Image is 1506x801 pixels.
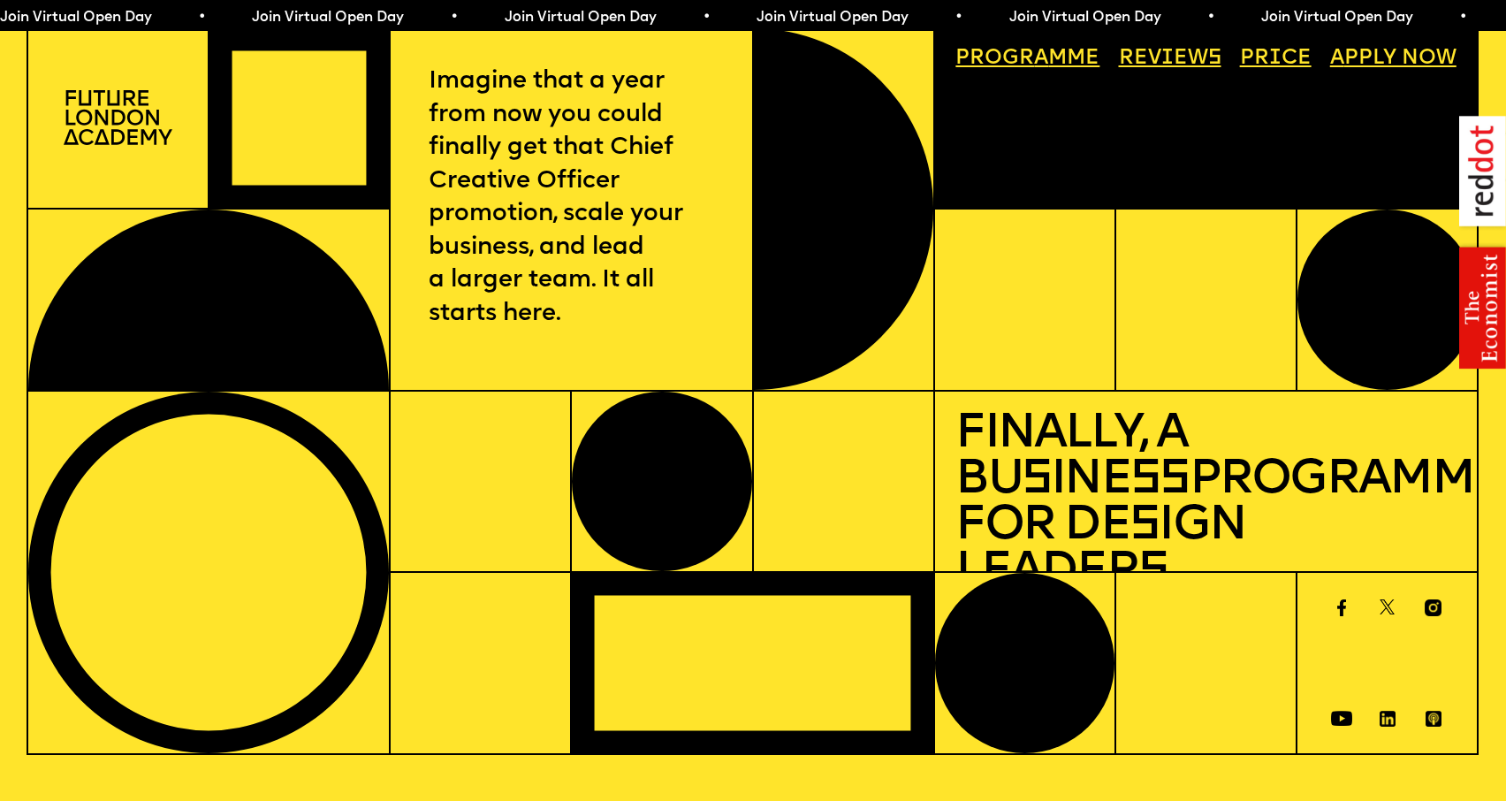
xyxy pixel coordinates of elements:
[1108,38,1232,80] a: Reviews
[198,11,206,25] span: •
[946,38,1111,80] a: Programme
[450,11,458,25] span: •
[1130,456,1190,505] span: ss
[1459,11,1467,25] span: •
[1330,48,1344,69] span: A
[1206,11,1214,25] span: •
[1320,38,1467,80] a: Apply now
[955,412,1456,595] h1: Finally, a Bu ine Programme for De ign Leader
[703,11,711,25] span: •
[1022,456,1051,505] span: s
[429,65,714,331] p: Imagine that a year from now you could finally get that Chief Creative Officer promotion, scale y...
[1138,548,1168,597] span: s
[1034,48,1048,69] span: a
[1229,38,1322,80] a: Price
[1129,502,1159,551] span: s
[955,11,962,25] span: •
